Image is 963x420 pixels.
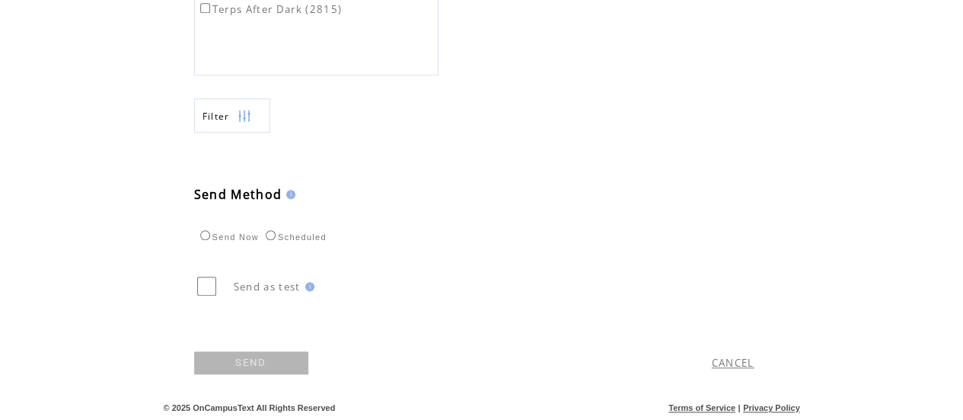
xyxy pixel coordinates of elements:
[200,230,210,240] input: Send Now
[202,110,230,123] span: Show filters
[194,351,308,374] a: SEND
[712,356,754,370] a: CANCEL
[197,2,343,16] label: Terps After Dark (2815)
[194,186,282,203] span: Send Method
[266,230,276,240] input: Scheduled
[194,98,270,133] a: Filter
[262,232,327,242] label: Scheduled
[743,403,800,412] a: Privacy Policy
[738,403,740,412] span: |
[164,403,336,412] span: © 2025 OnCampusText All Rights Reserved
[234,280,301,293] span: Send as test
[196,232,259,242] label: Send Now
[238,99,251,133] img: filters.png
[668,403,735,412] a: Terms of Service
[282,190,295,199] img: help.gif
[301,282,314,291] img: help.gif
[200,3,210,13] input: Terps After Dark (2815)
